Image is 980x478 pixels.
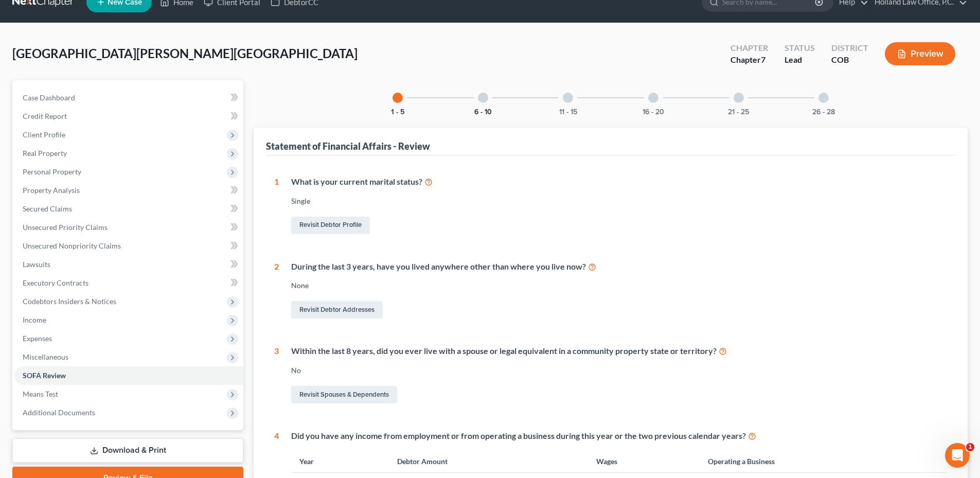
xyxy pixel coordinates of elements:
span: Executory Contracts [23,278,88,287]
div: None [291,280,947,291]
div: No [291,365,947,376]
button: 6 - 10 [474,109,492,116]
a: Unsecured Priority Claims [14,218,243,237]
th: Operating a Business [700,450,947,472]
div: During the last 3 years, have you lived anywhere other than where you live now? [291,261,947,273]
span: Miscellaneous [23,352,68,361]
div: Within the last 8 years, did you ever live with a spouse or legal equivalent in a community prope... [291,345,947,357]
a: Lawsuits [14,255,243,274]
span: Means Test [23,390,58,398]
a: Download & Print [12,438,243,463]
a: Case Dashboard [14,88,243,107]
button: 11 - 15 [559,109,577,116]
span: [GEOGRAPHIC_DATA][PERSON_NAME][GEOGRAPHIC_DATA] [12,46,358,61]
a: Executory Contracts [14,274,243,292]
span: Real Property [23,149,67,157]
div: 2 [274,261,279,321]
a: SOFA Review [14,366,243,385]
th: Debtor Amount [389,450,587,472]
span: SOFA Review [23,371,66,380]
span: 7 [761,55,765,64]
div: 1 [274,176,279,236]
a: Unsecured Nonpriority Claims [14,237,243,255]
div: Chapter [730,42,768,54]
div: 3 [274,345,279,405]
button: 26 - 28 [812,109,835,116]
div: Lead [785,54,815,66]
button: 21 - 25 [728,109,749,116]
span: Personal Property [23,167,81,176]
span: 1 [966,443,974,451]
span: Case Dashboard [23,93,75,102]
a: Revisit Debtor Addresses [291,301,383,318]
a: Credit Report [14,107,243,126]
a: Revisit Spouses & Dependents [291,386,397,403]
button: 16 - 20 [643,109,664,116]
div: Did you have any income from employment or from operating a business during this year or the two ... [291,430,947,442]
span: Secured Claims [23,204,72,213]
button: Preview [885,42,955,65]
span: Income [23,315,46,324]
span: Unsecured Priority Claims [23,223,108,232]
div: Statement of Financial Affairs - Review [266,140,430,152]
span: Credit Report [23,112,67,120]
button: 1 - 5 [391,109,405,116]
span: Additional Documents [23,408,95,417]
a: Property Analysis [14,181,243,200]
div: District [831,42,868,54]
a: Secured Claims [14,200,243,218]
th: Year [291,450,389,472]
span: Unsecured Nonpriority Claims [23,241,121,250]
div: What is your current marital status? [291,176,947,188]
span: Lawsuits [23,260,50,269]
div: COB [831,54,868,66]
th: Wages [588,450,700,472]
span: Property Analysis [23,186,80,194]
iframe: Intercom live chat [945,443,970,468]
span: Codebtors Insiders & Notices [23,297,116,306]
a: Revisit Debtor Profile [291,217,370,234]
span: Expenses [23,334,52,343]
div: Chapter [730,54,768,66]
div: Single [291,196,947,206]
span: Client Profile [23,130,65,139]
div: Status [785,42,815,54]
